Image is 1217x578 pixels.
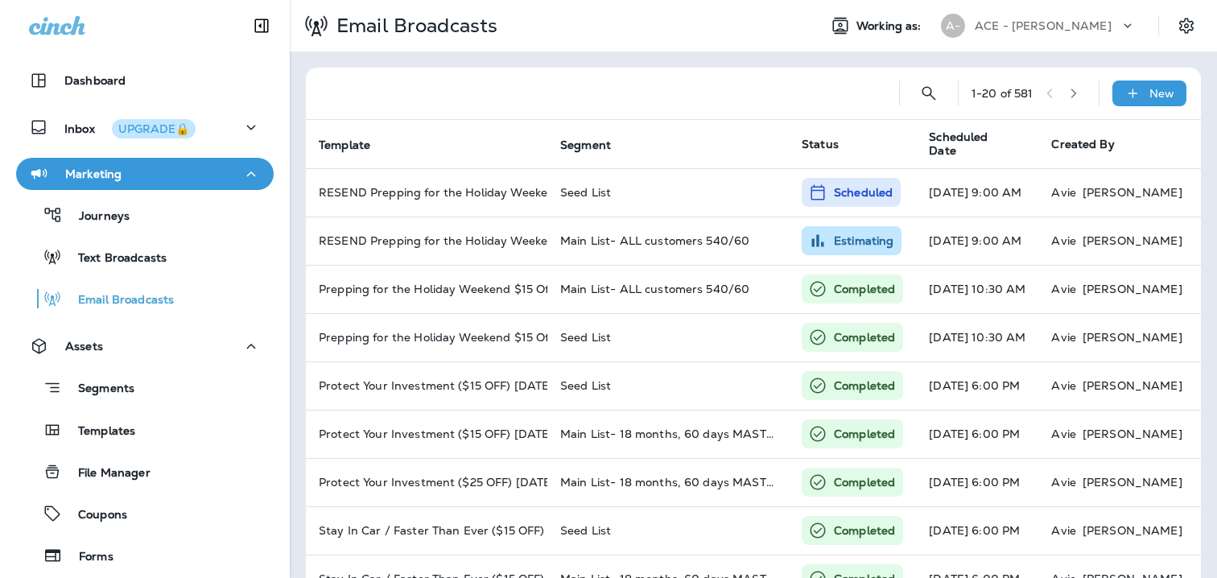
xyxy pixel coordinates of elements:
button: Marketing [16,158,274,190]
p: Completed [834,474,895,490]
p: Scheduled [834,184,893,200]
p: Coupons [62,508,127,523]
p: RESEND Prepping for the Holiday Weekend $15 Off (Labor Day 2025) [319,186,534,199]
p: [PERSON_NAME] [1083,476,1182,489]
span: Main List- ALL customers 540/60 [560,282,749,296]
p: Journeys [63,209,130,225]
span: Scheduled Date [929,130,1011,158]
button: Coupons [16,497,274,531]
p: ACE - [PERSON_NAME] [975,19,1112,32]
span: Status [802,137,839,151]
p: Marketing [65,167,122,180]
span: Segment [560,138,632,152]
p: Avie [1051,234,1076,247]
p: Avie [1051,331,1076,344]
p: Completed [834,281,895,297]
button: Text Broadcasts [16,240,274,274]
span: Seed List [560,523,611,538]
p: Completed [834,522,895,539]
p: Prepping for the Holiday Weekend $15 Off (Labor Day 2025) [319,283,534,295]
p: Text Broadcasts [62,251,167,266]
p: Avie [1051,186,1076,199]
p: Inbox [64,119,196,136]
p: [PERSON_NAME] [1083,331,1182,344]
p: Completed [834,378,895,394]
span: Segment [560,138,611,152]
p: Protect Your Investment ($15 OFF) 3/4/25 [319,427,534,440]
p: Templates [62,424,135,440]
button: Email Broadcasts [16,282,274,316]
span: Seed List [560,185,611,200]
p: Avie [1051,476,1076,489]
p: RESEND Prepping for the Holiday Weekend $15 Off (Labor Day 2025) [319,234,534,247]
p: Assets [65,340,103,353]
p: Stay In Car / Faster Than Ever ($15 OFF) 3/13/25 [319,524,534,537]
td: [DATE] 6:00 PM [916,361,1038,410]
p: Prepping for the Holiday Weekend $15 Off (Labor Day 2025) [319,331,534,344]
td: [DATE] 10:30 AM [916,265,1038,313]
p: Estimating [834,233,893,249]
p: File Manager [62,466,151,481]
span: Working as: [856,19,925,33]
p: Email Broadcasts [62,293,174,308]
button: Assets [16,330,274,362]
p: Email Broadcasts [330,14,497,38]
span: Seed List [560,378,611,393]
button: UPGRADE🔒 [112,119,196,138]
td: [DATE] 10:30 AM [916,313,1038,361]
button: Dashboard [16,64,274,97]
button: Collapse Sidebar [239,10,284,42]
div: A- [941,14,965,38]
p: Segments [62,382,134,398]
p: Forms [63,550,113,565]
td: [DATE] 9:00 AM [916,217,1038,265]
p: Avie [1051,379,1076,392]
button: File Manager [16,455,274,489]
div: UPGRADE🔒 [118,123,189,134]
span: Template [319,138,370,152]
td: [DATE] 6:00 PM [916,458,1038,506]
p: Avie [1051,427,1076,440]
p: Protect Your Investment ($15 OFF) 3/4/25 [319,379,534,392]
p: Avie [1051,524,1076,537]
button: Search Email Broadcasts [913,77,945,109]
button: Segments [16,370,274,405]
p: [PERSON_NAME] [1083,283,1182,295]
p: Avie [1051,283,1076,295]
button: Forms [16,539,274,572]
p: [PERSON_NAME] [1083,524,1182,537]
span: Template [319,138,391,152]
button: Templates [16,413,274,447]
span: Main List- 18 months, 60 days MASTER LIST- NON-Groupon (C) [560,427,918,441]
p: New [1149,87,1174,100]
td: [DATE] 6:00 PM [916,506,1038,555]
span: Main List- ALL customers 540/60 [560,233,749,248]
button: Journeys [16,198,274,232]
span: Scheduled Date [929,130,1032,158]
p: [PERSON_NAME] [1083,427,1182,440]
p: Completed [834,329,895,345]
p: [PERSON_NAME] [1083,234,1182,247]
button: Settings [1172,11,1201,40]
span: Main List- 18 months, 60 days MASTER LIST- Groupon (C) [560,475,885,489]
td: [DATE] 6:00 PM [916,410,1038,458]
p: Completed [834,426,895,442]
p: Dashboard [64,74,126,87]
p: [PERSON_NAME] [1083,186,1182,199]
p: [PERSON_NAME] [1083,379,1182,392]
span: Seed List [560,330,611,345]
td: [DATE] 9:00 AM [916,168,1038,217]
div: 1 - 20 of 581 [972,87,1033,100]
p: Protect Your Investment ($25 OFF) 3/4/25 [319,476,534,489]
button: InboxUPGRADE🔒 [16,111,274,143]
span: Created By [1051,137,1114,151]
